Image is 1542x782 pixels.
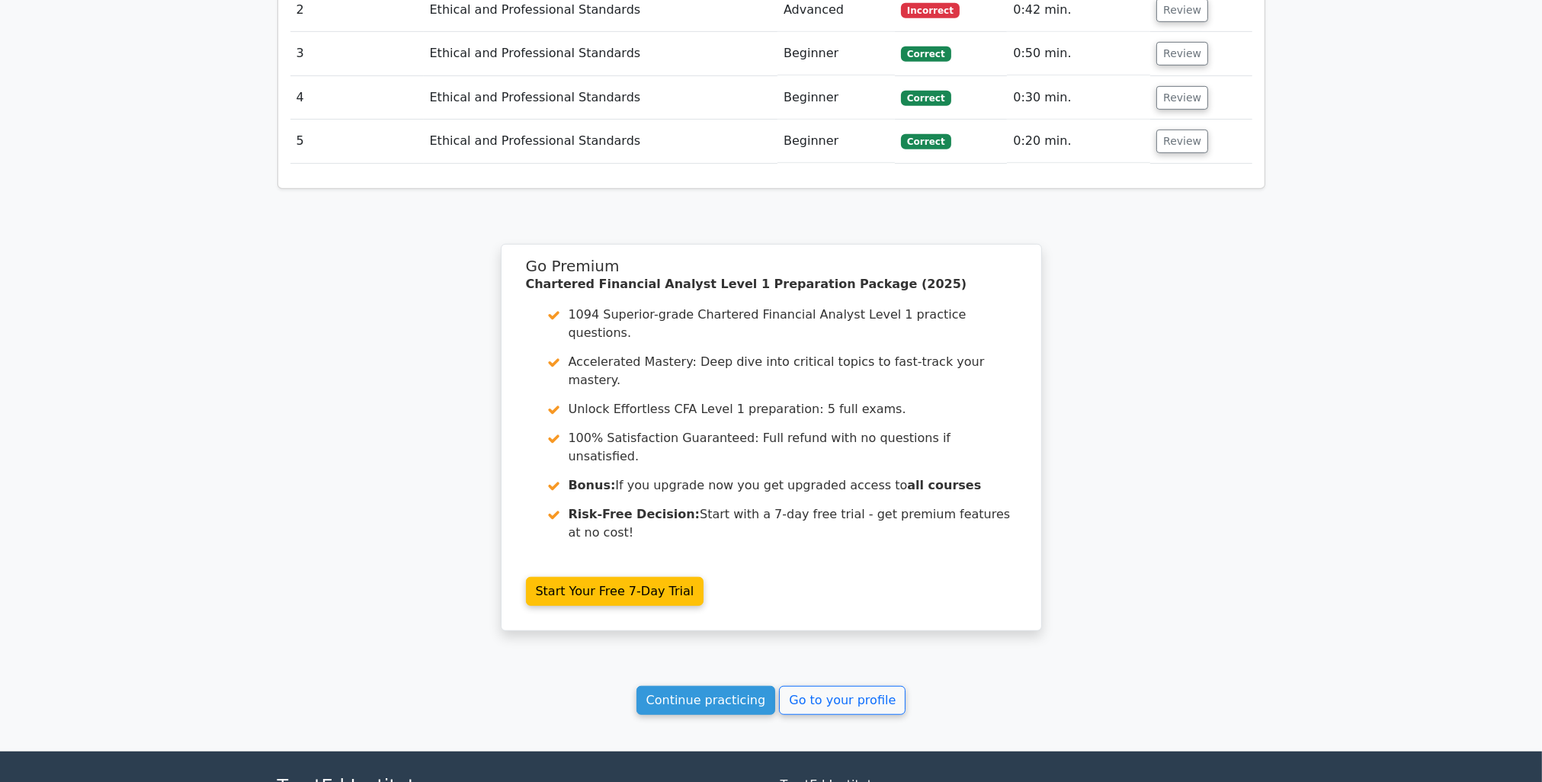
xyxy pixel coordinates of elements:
td: Ethical and Professional Standards [424,120,778,163]
td: Ethical and Professional Standards [424,76,778,120]
td: Ethical and Professional Standards [424,32,778,75]
a: Start Your Free 7-Day Trial [526,577,704,606]
a: Continue practicing [636,686,776,715]
td: Beginner [777,32,895,75]
span: Correct [901,134,951,149]
td: 3 [290,32,424,75]
td: 0:50 min. [1007,32,1150,75]
button: Review [1156,130,1208,153]
td: Beginner [777,120,895,163]
a: Go to your profile [779,686,906,715]
td: 0:30 min. [1007,76,1150,120]
span: Correct [901,46,951,62]
button: Review [1156,86,1208,110]
td: 4 [290,76,424,120]
td: Beginner [777,76,895,120]
span: Correct [901,91,951,106]
span: Incorrect [901,3,960,18]
td: 5 [290,120,424,163]
td: 0:20 min. [1007,120,1150,163]
button: Review [1156,42,1208,66]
